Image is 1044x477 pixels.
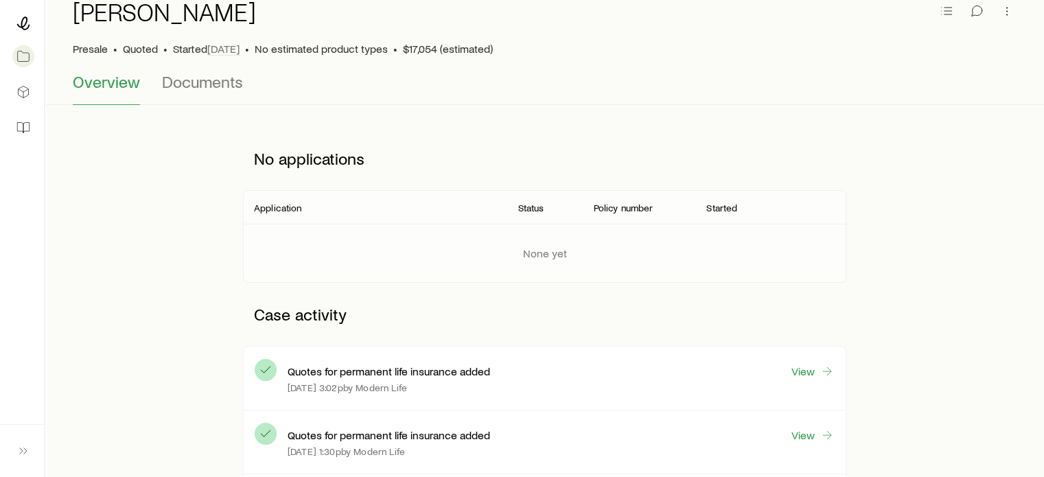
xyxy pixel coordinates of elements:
[243,294,846,335] p: Case activity
[73,72,1017,105] div: Case details tabs
[593,202,653,213] p: Policy number
[254,202,302,213] p: Application
[288,446,405,457] p: [DATE] 1:30p by Modern Life
[403,42,493,56] span: $17,054 (estimated)
[255,42,388,56] span: No estimated product types
[73,72,140,91] span: Overview
[243,138,846,179] p: No applications
[207,42,240,56] span: [DATE]
[706,202,737,213] p: Started
[123,42,158,56] span: Quoted
[245,42,249,56] span: •
[162,72,243,91] span: Documents
[288,364,490,378] p: Quotes for permanent life insurance added
[393,42,397,56] span: •
[288,428,490,442] p: Quotes for permanent life insurance added
[518,202,544,213] p: Status
[791,364,835,379] a: View
[113,42,117,56] span: •
[73,42,108,56] p: Presale
[163,42,167,56] span: •
[791,428,835,443] a: View
[173,42,240,56] p: Started
[288,382,407,393] p: [DATE] 3:02p by Modern Life
[523,246,567,260] p: None yet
